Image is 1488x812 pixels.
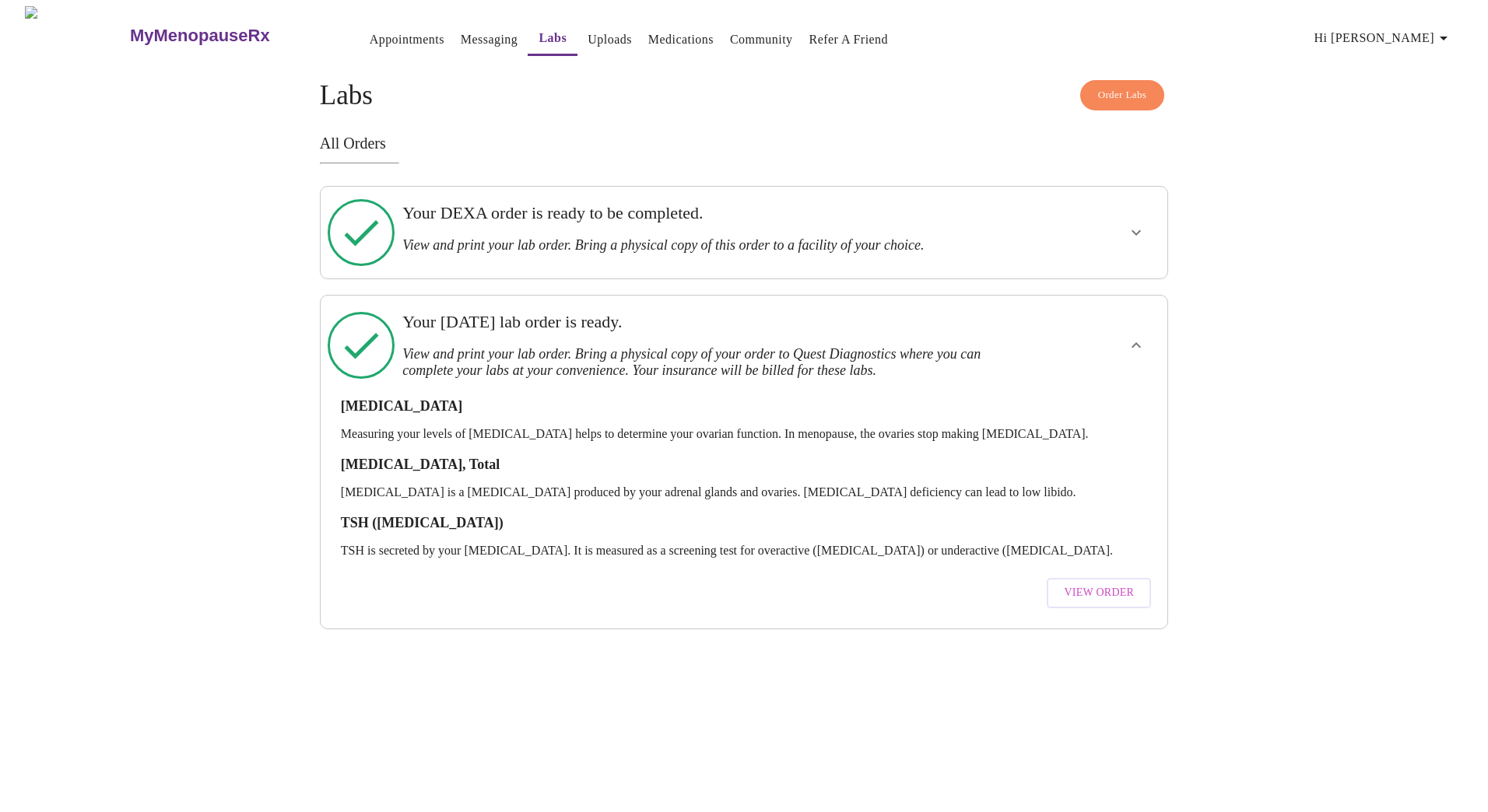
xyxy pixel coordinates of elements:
button: Order Labs [1080,80,1165,110]
a: MyMenopauseRx [128,9,332,63]
button: show more [1118,214,1155,251]
button: Community [724,24,799,55]
h3: [MEDICAL_DATA], Total [341,457,1147,473]
span: View Order [1064,583,1134,603]
a: Refer a Friend [809,29,889,51]
span: Order Labs [1098,86,1147,104]
button: Refer a Friend [803,24,895,55]
button: Messaging [454,24,524,55]
p: TSH is secreted by your [MEDICAL_DATA]. It is measured as a screening test for overactive ([MEDIC... [341,544,1147,558]
a: Appointments [370,29,444,51]
a: Uploads [588,29,632,51]
button: Hi [PERSON_NAME] [1308,23,1459,54]
p: [MEDICAL_DATA] is a [MEDICAL_DATA] produced by your adrenal glands and ovaries. [MEDICAL_DATA] de... [341,485,1147,499]
h3: View and print your lab order. Bring a physical copy of this order to a facility of your choice. [402,237,1003,254]
p: Measuring your levels of [MEDICAL_DATA] helps to determine your ovarian function. In menopause, t... [341,427,1147,441]
a: Medications [648,29,714,51]
h3: [MEDICAL_DATA] [341,398,1147,415]
a: Community [730,29,793,51]
button: View Order [1047,578,1151,608]
button: Uploads [581,24,638,55]
button: show more [1118,327,1155,364]
h3: Your DEXA order is ready to be completed. [402,203,1003,223]
h3: View and print your lab order. Bring a physical copy of your order to Quest Diagnostics where you... [402,346,1003,379]
a: Labs [539,27,567,49]
span: Hi [PERSON_NAME] [1314,27,1453,49]
a: Messaging [461,29,518,51]
button: Appointments [363,24,451,55]
h4: Labs [320,80,1168,111]
h3: MyMenopauseRx [130,26,270,46]
a: View Order [1043,570,1155,616]
h3: Your [DATE] lab order is ready. [402,312,1003,332]
button: Medications [642,24,720,55]
img: MyMenopauseRx Logo [25,6,128,65]
button: Labs [528,23,577,56]
h3: TSH ([MEDICAL_DATA]) [341,515,1147,531]
h3: All Orders [320,135,1168,152]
